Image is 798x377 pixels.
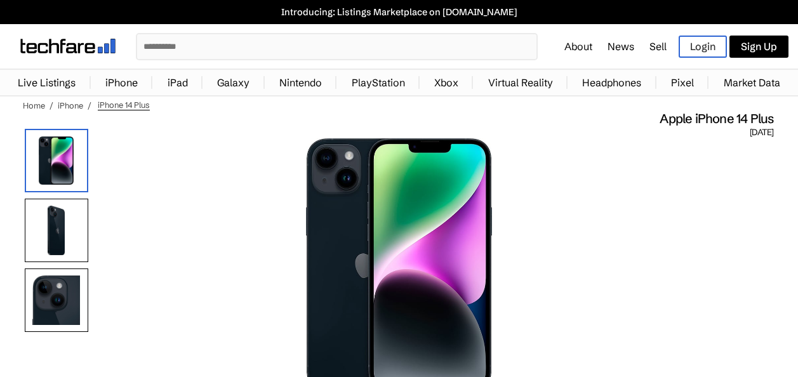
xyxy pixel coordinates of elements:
[6,6,792,18] a: Introducing: Listings Marketplace on [DOMAIN_NAME]
[665,70,700,95] a: Pixel
[25,129,88,192] img: iPhone 14 Plus
[564,40,592,53] a: About
[23,100,45,110] a: Home
[660,110,773,127] span: Apple iPhone 14 Plus
[679,36,727,58] a: Login
[211,70,256,95] a: Galaxy
[608,40,634,53] a: News
[750,127,773,138] span: [DATE]
[25,268,88,332] img: Camera
[729,36,788,58] a: Sign Up
[58,100,83,110] a: iPhone
[428,70,465,95] a: Xbox
[20,39,116,53] img: techfare logo
[25,199,88,262] img: Rear
[273,70,328,95] a: Nintendo
[99,70,144,95] a: iPhone
[649,40,667,53] a: Sell
[576,70,648,95] a: Headphones
[50,100,53,110] span: /
[11,70,82,95] a: Live Listings
[345,70,411,95] a: PlayStation
[482,70,559,95] a: Virtual Reality
[88,100,91,110] span: /
[161,70,194,95] a: iPad
[98,100,150,110] span: iPhone 14 Plus
[717,70,787,95] a: Market Data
